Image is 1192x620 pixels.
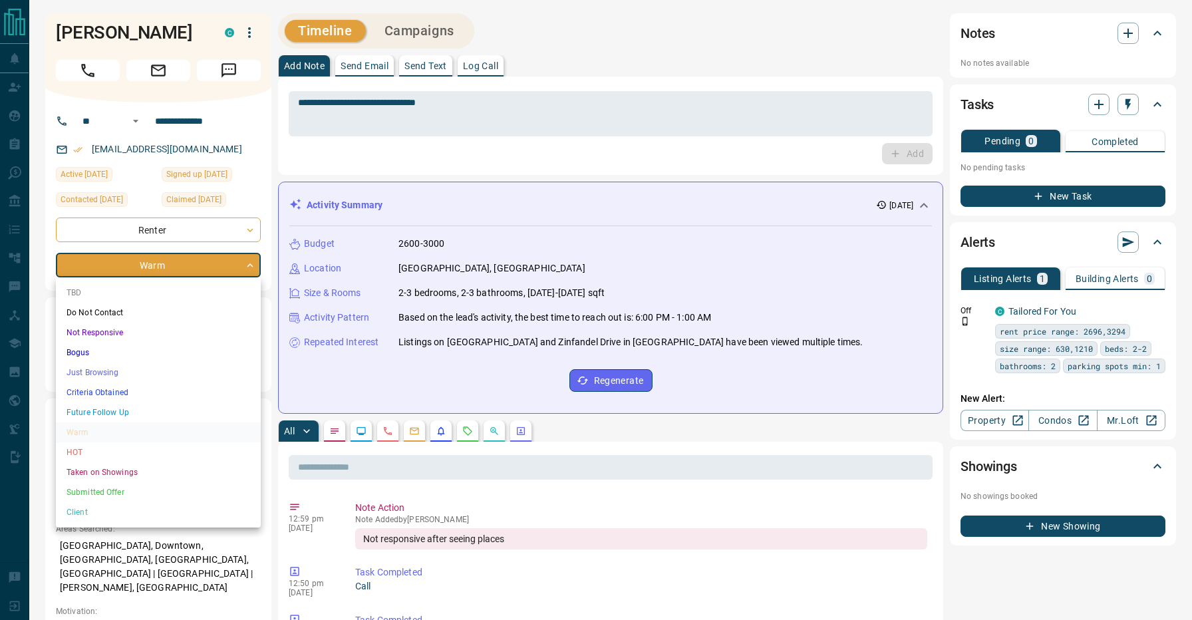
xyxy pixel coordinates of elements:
[56,363,261,383] li: Just Browsing
[56,323,261,343] li: Not Responsive
[56,343,261,363] li: Bogus
[56,442,261,462] li: HOT
[56,383,261,402] li: Criteria Obtained
[56,482,261,502] li: Submitted Offer
[56,402,261,422] li: Future Follow Up
[56,303,261,323] li: Do Not Contact
[56,462,261,482] li: Taken on Showings
[56,283,261,303] li: TBD
[56,502,261,522] li: Client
